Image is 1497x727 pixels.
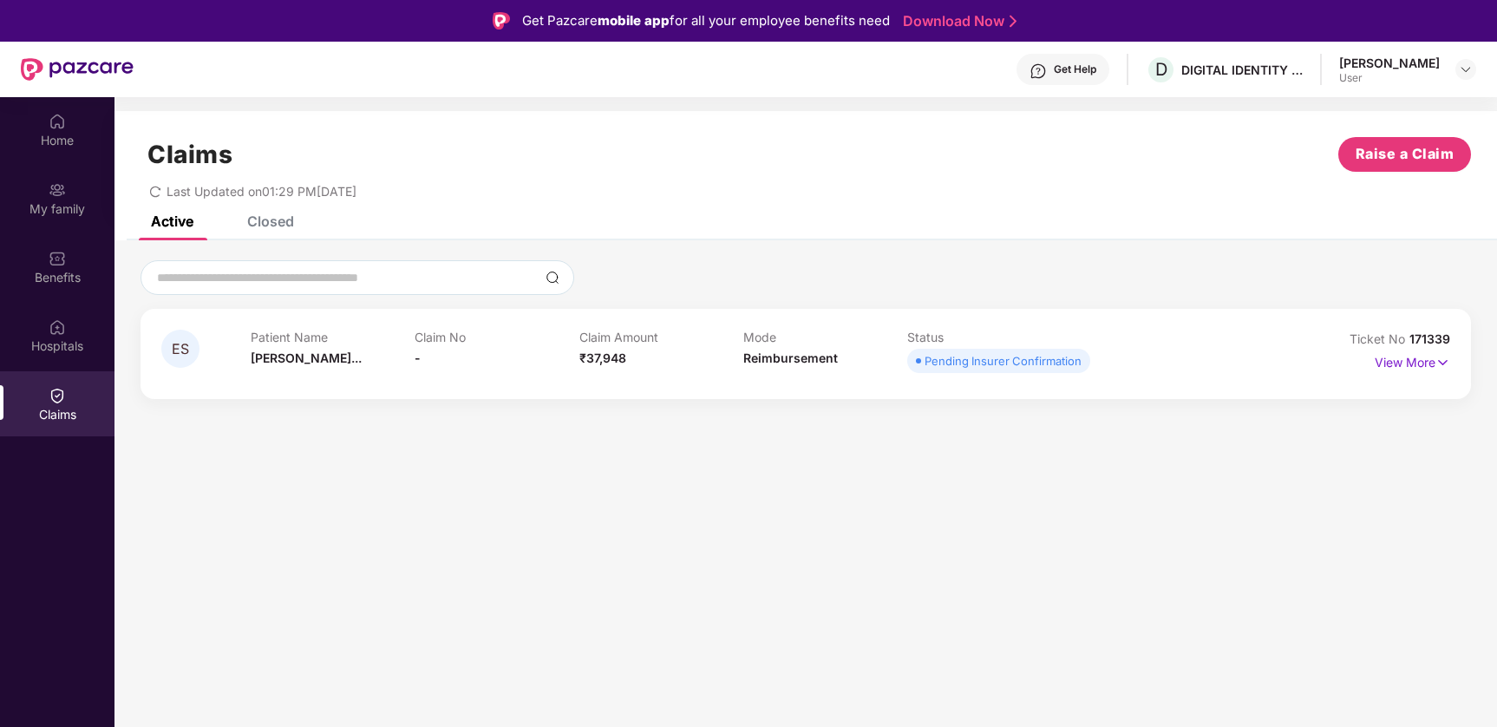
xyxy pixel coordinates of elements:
img: svg+xml;base64,PHN2ZyBpZD0iRHJvcGRvd24tMzJ4MzIiIHhtbG5zPSJodHRwOi8vd3d3LnczLm9yZy8yMDAwL3N2ZyIgd2... [1459,62,1473,76]
div: [PERSON_NAME] [1339,55,1440,71]
span: [PERSON_NAME]... [251,350,362,365]
div: Closed [247,213,294,230]
img: svg+xml;base64,PHN2ZyBpZD0iQmVuZWZpdHMiIHhtbG5zPSJodHRwOi8vd3d3LnczLm9yZy8yMDAwL3N2ZyIgd2lkdGg9Ij... [49,250,66,267]
span: D [1155,59,1167,80]
span: Raise a Claim [1356,143,1455,165]
div: Pending Insurer Confirmation [925,352,1082,370]
p: Mode [743,330,907,344]
h1: Claims [147,140,232,169]
div: Get Help [1054,62,1096,76]
strong: mobile app [598,12,670,29]
p: Status [907,330,1071,344]
p: Claim Amount [579,330,743,344]
img: New Pazcare Logo [21,58,134,81]
span: - [415,350,421,365]
div: Active [151,213,193,230]
img: svg+xml;base64,PHN2ZyBpZD0iSG9zcGl0YWxzIiB4bWxucz0iaHR0cDovL3d3dy53My5vcmcvMjAwMC9zdmciIHdpZHRoPS... [49,318,66,336]
span: redo [149,184,161,199]
img: svg+xml;base64,PHN2ZyB3aWR0aD0iMjAiIGhlaWdodD0iMjAiIHZpZXdCb3g9IjAgMCAyMCAyMCIgZmlsbD0ibm9uZSIgeG... [49,181,66,199]
img: svg+xml;base64,PHN2ZyBpZD0iSGVscC0zMngzMiIgeG1sbnM9Imh0dHA6Ly93d3cudzMub3JnLzIwMDAvc3ZnIiB3aWR0aD... [1030,62,1047,80]
img: svg+xml;base64,PHN2ZyB4bWxucz0iaHR0cDovL3d3dy53My5vcmcvMjAwMC9zdmciIHdpZHRoPSIxNyIgaGVpZ2h0PSIxNy... [1435,353,1450,372]
a: Download Now [903,12,1011,30]
span: ₹37,948 [579,350,626,365]
p: View More [1375,349,1450,372]
button: Raise a Claim [1338,137,1471,172]
img: Stroke [1010,12,1017,30]
span: Ticket No [1350,331,1409,346]
p: Claim No [415,330,579,344]
span: Reimbursement [743,350,838,365]
span: 171339 [1409,331,1450,346]
div: Get Pazcare for all your employee benefits need [522,10,890,31]
span: Last Updated on 01:29 PM[DATE] [167,184,356,199]
p: Patient Name [251,330,415,344]
img: svg+xml;base64,PHN2ZyBpZD0iQ2xhaW0iIHhtbG5zPSJodHRwOi8vd3d3LnczLm9yZy8yMDAwL3N2ZyIgd2lkdGg9IjIwIi... [49,387,66,404]
img: svg+xml;base64,PHN2ZyBpZD0iSG9tZSIgeG1sbnM9Imh0dHA6Ly93d3cudzMub3JnLzIwMDAvc3ZnIiB3aWR0aD0iMjAiIG... [49,113,66,130]
img: Logo [493,12,510,29]
span: ES [172,342,189,357]
div: DIGITAL IDENTITY INDIA PRIVATE LIMITED [1181,62,1303,78]
div: User [1339,71,1440,85]
img: svg+xml;base64,PHN2ZyBpZD0iU2VhcmNoLTMyeDMyIiB4bWxucz0iaHR0cDovL3d3dy53My5vcmcvMjAwMC9zdmciIHdpZH... [546,271,559,285]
